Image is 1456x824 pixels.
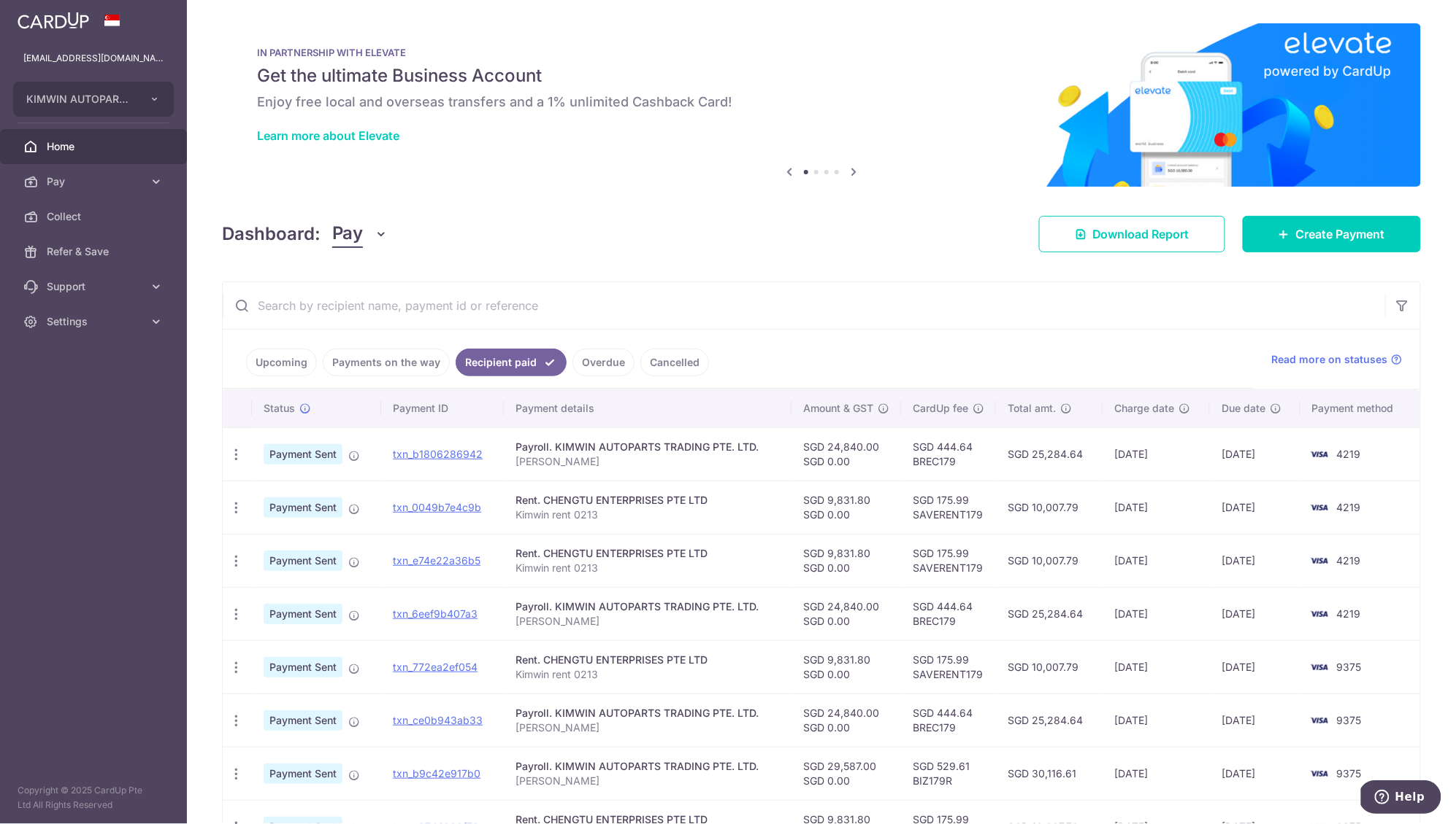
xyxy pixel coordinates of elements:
span: 9375 [1337,767,1362,780]
a: txn_ce0b943ab33 [393,714,483,726]
div: Payroll. KIMWIN AUTOPARTS TRADING PTE. LTD. [516,706,781,720]
p: [PERSON_NAME] [516,454,781,469]
td: SGD 444.64 BREC179 [901,587,996,640]
span: Payment Sent [264,444,342,465]
span: Charge date [1114,401,1174,416]
p: Kimwin rent 0213 [516,667,781,682]
span: 9375 [1337,661,1362,673]
th: Payment details [504,389,792,427]
a: txn_0049b7e4c9b [393,501,481,513]
div: Payroll. KIMWIN AUTOPARTS TRADING PTE. LTD. [516,599,781,614]
span: Payment Sent [264,551,342,571]
td: [DATE] [1210,427,1300,481]
img: Bank Card [1305,552,1334,570]
span: Settings [47,314,143,329]
h6: Enjoy free local and overseas transfers and a 1% unlimited Cashback Card! [257,93,1386,111]
span: Total amt. [1008,401,1056,416]
td: SGD 24,840.00 SGD 0.00 [792,587,901,640]
button: Pay [332,220,388,248]
span: Home [47,139,143,154]
td: SGD 9,831.80 SGD 0.00 [792,481,901,534]
span: Pay [332,220,363,248]
img: Bank Card [1305,605,1334,623]
p: Kimwin rent 0213 [516,561,781,575]
h5: Get the ultimate Business Account [257,64,1386,88]
span: Payment Sent [264,657,342,677]
td: SGD 30,116.61 [996,747,1103,800]
td: SGD 25,284.64 [996,693,1103,747]
td: [DATE] [1103,693,1210,747]
span: Payment Sent [264,497,342,518]
th: Payment method [1300,389,1420,427]
img: Bank Card [1305,658,1334,676]
span: Pay [47,174,143,189]
span: Status [264,401,295,416]
p: [PERSON_NAME] [516,614,781,629]
td: [DATE] [1210,481,1300,534]
td: SGD 9,831.80 SGD 0.00 [792,640,901,693]
a: txn_b1806286942 [393,448,483,460]
span: Due date [1222,401,1265,416]
span: 4219 [1337,554,1361,567]
a: txn_6eef9b407a3 [393,607,478,620]
div: Rent. CHENGTU ENTERPRISES PTE LTD [516,546,781,561]
span: Collect [47,209,143,224]
a: Recipient paid [456,349,567,376]
h4: Dashboard: [222,221,321,247]
a: txn_b9c42e917b0 [393,767,480,780]
td: SGD 25,284.64 [996,587,1103,640]
img: Renovation banner [222,23,1421,187]
span: Read more on statuses [1272,352,1388,367]
span: Payment Sent [264,763,342,784]
td: [DATE] [1103,481,1210,534]
span: 4219 [1337,501,1361,513]
td: [DATE] [1210,640,1300,693]
span: Download Report [1092,225,1189,243]
td: SGD 444.64 BREC179 [901,427,996,481]
span: Support [47,279,143,294]
td: SGD 29,587.00 SGD 0.00 [792,747,901,800]
td: SGD 175.99 SAVERENT179 [901,640,996,693]
img: CardUp [18,12,89,29]
span: 4219 [1337,448,1361,460]
p: [EMAIL_ADDRESS][DOMAIN_NAME] [23,51,164,66]
td: [DATE] [1103,427,1210,481]
td: [DATE] [1103,587,1210,640]
img: Bank Card [1305,765,1334,782]
div: Payroll. KIMWIN AUTOPARTS TRADING PTE. LTD. [516,759,781,774]
td: [DATE] [1210,534,1300,587]
td: SGD 175.99 SAVERENT179 [901,534,996,587]
div: Rent. CHENGTU ENTERPRISES PTE LTD [516,653,781,667]
a: txn_e74e22a36b5 [393,554,480,567]
span: Payment Sent [264,604,342,624]
span: KIMWIN AUTOPARTS TRADING PTE. LTD. [26,92,134,106]
iframe: Opens a widget where you can find more information [1361,780,1441,817]
span: Create Payment [1296,225,1385,243]
p: [PERSON_NAME] [516,774,781,788]
td: [DATE] [1210,587,1300,640]
a: txn_772ea2ef054 [393,661,478,673]
p: [PERSON_NAME] [516,720,781,735]
td: SGD 9,831.80 SGD 0.00 [792,534,901,587]
span: 4219 [1337,607,1361,620]
div: Rent. CHENGTU ENTERPRISES PTE LTD [516,493,781,508]
td: SGD 529.61 BIZ179R [901,747,996,800]
a: Download Report [1039,216,1225,252]
span: Payment Sent [264,710,342,731]
th: Payment ID [381,389,504,427]
span: 9375 [1337,714,1362,726]
a: Read more on statuses [1272,352,1403,367]
p: Kimwin rent 0213 [516,508,781,522]
td: SGD 10,007.79 [996,481,1103,534]
a: Learn more about Elevate [257,128,399,143]
button: KIMWIN AUTOPARTS TRADING PTE. LTD. [13,82,174,117]
td: SGD 444.64 BREC179 [901,693,996,747]
td: SGD 10,007.79 [996,534,1103,587]
a: Payments on the way [323,349,450,376]
img: Bank Card [1305,712,1334,729]
td: [DATE] [1210,693,1300,747]
a: Create Payment [1243,216,1421,252]
td: [DATE] [1103,640,1210,693]
a: Overdue [572,349,635,376]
